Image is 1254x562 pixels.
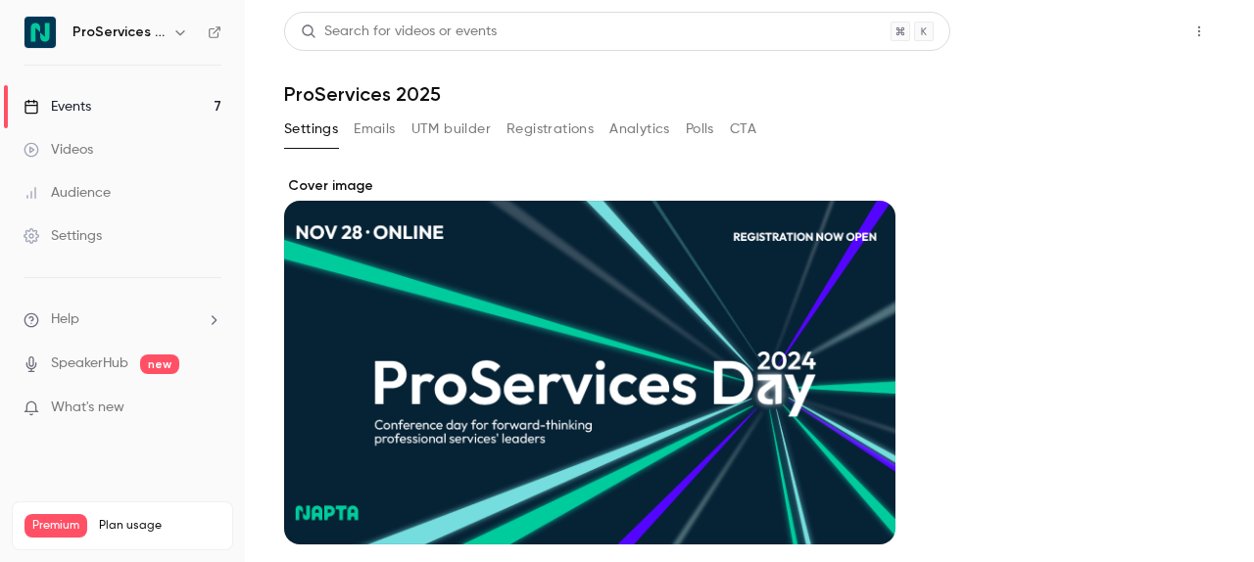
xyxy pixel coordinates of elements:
[284,176,895,196] label: Cover image
[1090,12,1168,51] button: Share
[51,398,124,418] span: What's new
[99,518,220,534] span: Plan usage
[51,353,128,374] a: SpeakerHub
[198,399,221,417] iframe: Noticeable Trigger
[284,176,895,544] section: Cover image
[24,183,111,203] div: Audience
[301,22,497,42] div: Search for videos or events
[24,226,102,246] div: Settings
[686,114,714,145] button: Polls
[506,114,594,145] button: Registrations
[72,23,165,42] h6: ProServices Day 2025
[24,309,221,330] li: help-dropdown-opener
[284,114,338,145] button: Settings
[140,354,179,374] span: new
[24,17,56,48] img: ProServices Day 2025
[730,114,756,145] button: CTA
[411,114,491,145] button: UTM builder
[24,140,93,160] div: Videos
[24,97,91,117] div: Events
[24,514,87,538] span: Premium
[609,114,670,145] button: Analytics
[354,114,395,145] button: Emails
[51,309,79,330] span: Help
[284,82,1215,106] h1: ProServices 2025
